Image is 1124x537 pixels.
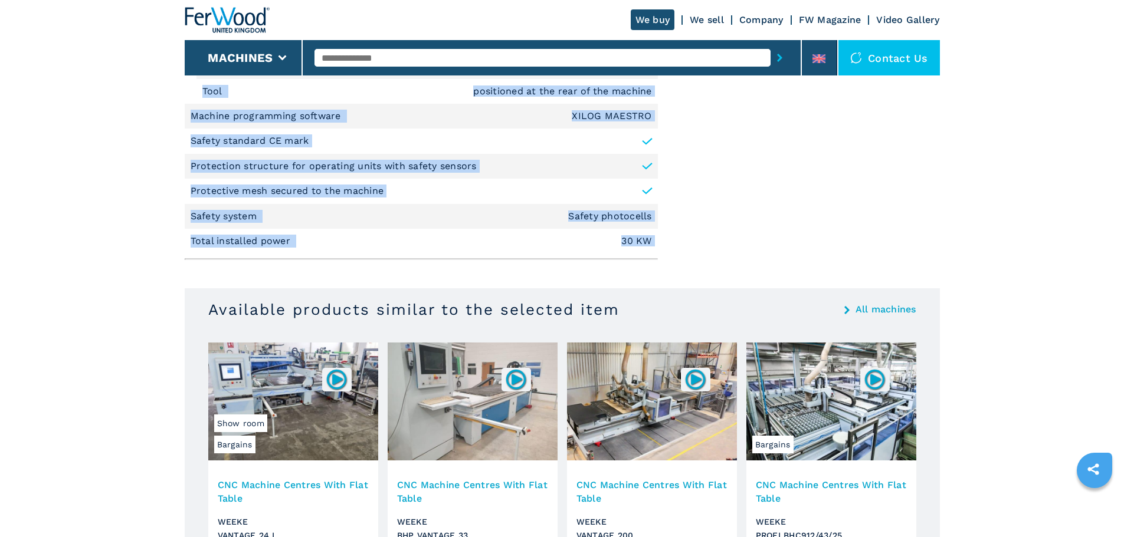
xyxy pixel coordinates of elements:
[1074,484,1115,528] iframe: Chat
[856,305,916,314] a: All machines
[185,7,270,33] img: Ferwood
[208,300,620,319] h3: Available products similar to the selected item
[191,185,384,197] p: Protective mesh secured to the machine
[746,342,916,460] img: CNC Machine Centres With Flat Table WEEKE PROFI BHC912/43/25
[191,134,309,147] p: Safety standard CE mark
[690,14,724,25] a: We sell
[191,235,294,248] p: Total installed power
[504,368,527,391] img: 006279
[631,9,675,30] a: We buy
[208,51,273,65] button: Machines
[799,14,861,25] a: FW Magazine
[621,236,651,246] em: 30 KW
[739,14,784,25] a: Company
[214,414,267,432] span: Show room
[752,436,794,453] span: Bargains
[397,478,548,505] h3: CNC Machine Centres With Flat Table
[876,14,939,25] a: Video Gallery
[838,40,940,75] div: Contact us
[756,478,907,505] h3: CNC Machine Centres With Flat Table
[325,368,348,391] img: 006228
[567,342,737,460] img: CNC Machine Centres With Flat Table WEEKE VANTAGE 200
[473,87,651,96] em: positioned at the rear of the machine
[218,478,369,505] h3: CNC Machine Centres With Flat Table
[568,212,651,221] em: Safety photocells
[850,52,862,64] img: Contact us
[202,85,225,98] p: Tool
[208,342,378,460] img: CNC Machine Centres With Flat Table WEEKE VANTAGE 24 L
[191,210,260,223] p: Safety system
[191,110,344,123] p: Machine programming software
[771,44,789,71] button: submit-button
[214,436,255,453] span: Bargains
[191,160,477,173] p: Protection structure for operating units with safety sensors
[684,368,707,391] img: 007601
[572,111,651,121] em: XILOG MAESTRO
[576,478,728,505] h3: CNC Machine Centres With Flat Table
[863,368,886,391] img: 005947
[1079,454,1108,484] a: sharethis
[388,342,558,460] img: CNC Machine Centres With Flat Table WEEKE BHP VANTAGE 33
